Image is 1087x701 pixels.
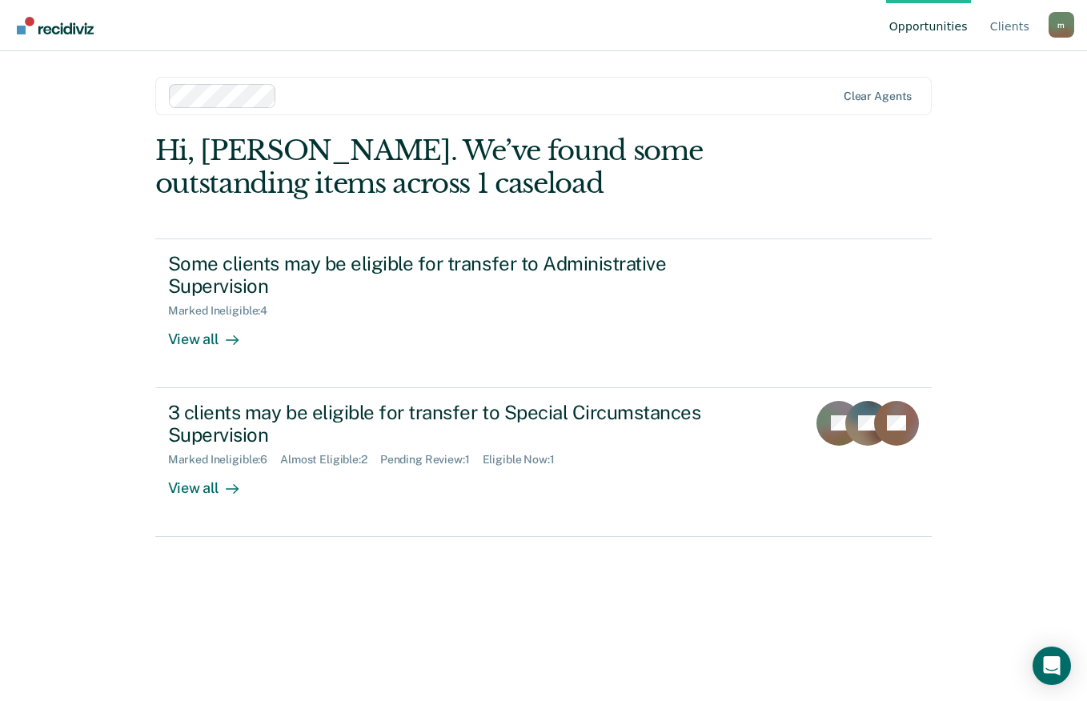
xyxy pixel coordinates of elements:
[168,304,280,318] div: Marked Ineligible : 4
[168,467,258,498] div: View all
[1049,12,1074,38] div: m
[168,453,280,467] div: Marked Ineligible : 6
[168,401,730,447] div: 3 clients may be eligible for transfer to Special Circumstances Supervision
[380,453,483,467] div: Pending Review : 1
[168,318,258,349] div: View all
[844,90,912,103] div: Clear agents
[1033,647,1071,685] div: Open Intercom Messenger
[155,388,933,537] a: 3 clients may be eligible for transfer to Special Circumstances SupervisionMarked Ineligible:6Alm...
[155,134,776,200] div: Hi, [PERSON_NAME]. We’ve found some outstanding items across 1 caseload
[483,453,568,467] div: Eligible Now : 1
[1049,12,1074,38] button: Profile dropdown button
[17,17,94,34] img: Recidiviz
[155,238,933,388] a: Some clients may be eligible for transfer to Administrative SupervisionMarked Ineligible:4View all
[168,252,730,298] div: Some clients may be eligible for transfer to Administrative Supervision
[280,453,380,467] div: Almost Eligible : 2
